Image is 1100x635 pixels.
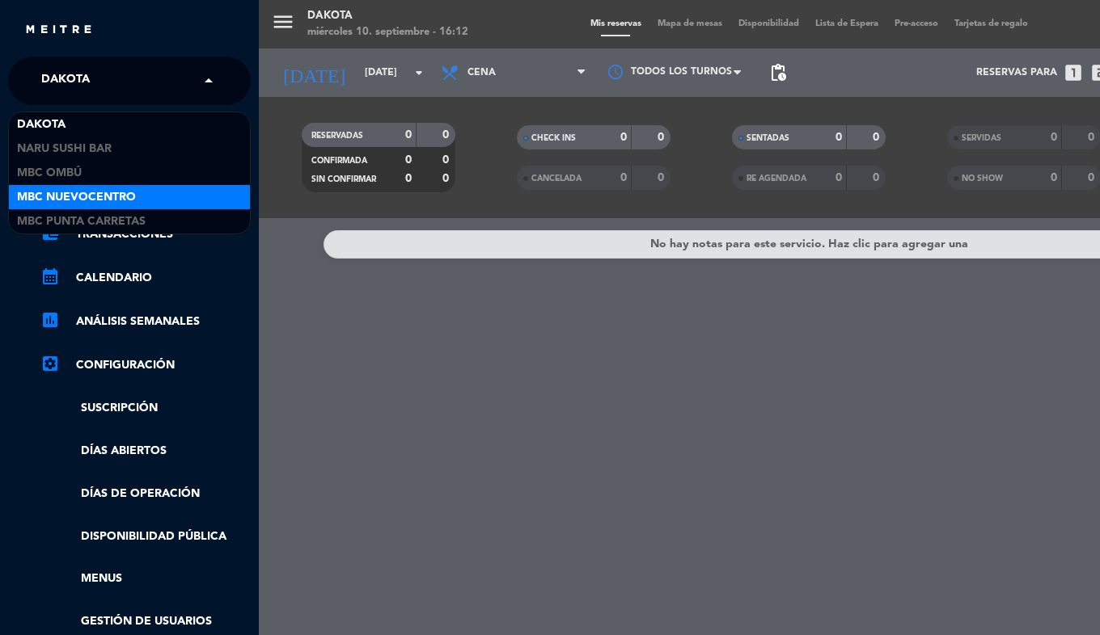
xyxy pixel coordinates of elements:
a: Menus [40,570,251,588]
a: calendar_monthCalendario [40,268,251,288]
a: Días abiertos [40,442,251,460]
a: account_balance_walletTransacciones [40,225,251,244]
i: calendar_month [40,267,60,286]
a: Disponibilidad pública [40,528,251,546]
i: settings_applications [40,354,60,373]
a: assessmentANÁLISIS SEMANALES [40,312,251,331]
span: Dakota [17,116,66,134]
a: Configuración [40,355,251,375]
span: MBC Nuevocentro [17,188,136,207]
a: Días de Operación [40,485,251,503]
span: MBC Ombú [17,164,82,183]
a: Gestión de usuarios [40,612,251,631]
span: NARU Sushi Bar [17,140,112,158]
a: Suscripción [40,399,251,418]
span: Dakota [41,64,90,98]
img: MEITRE [24,24,93,36]
span: MBC Punta Carretas [17,212,146,231]
i: assessment [40,310,60,330]
span: pending_actions [768,63,788,82]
